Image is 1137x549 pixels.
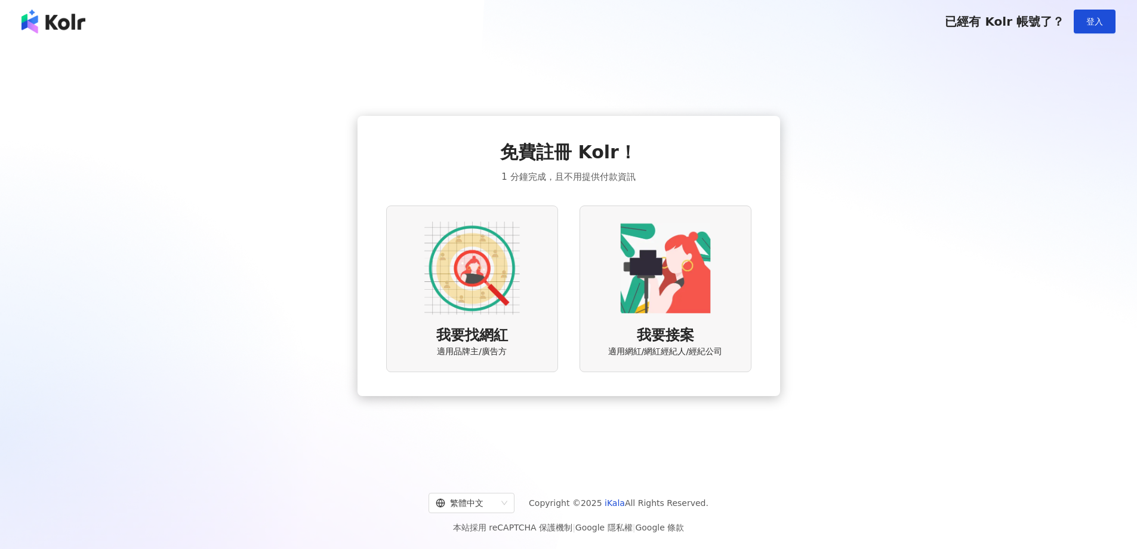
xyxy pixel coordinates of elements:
[575,523,633,532] a: Google 隱私權
[436,326,508,346] span: 我要找網紅
[637,326,694,346] span: 我要接案
[608,346,722,358] span: 適用網紅/網紅經紀人/經紀公司
[436,493,497,513] div: 繁體中文
[633,523,636,532] span: |
[501,170,635,184] span: 1 分鐘完成，且不用提供付款資訊
[605,498,625,508] a: iKala
[437,346,507,358] span: 適用品牌主/廣告方
[572,523,575,532] span: |
[21,10,85,33] img: logo
[618,220,713,316] img: KOL identity option
[635,523,684,532] a: Google 條款
[1086,17,1103,26] span: 登入
[424,220,520,316] img: AD identity option
[529,496,708,510] span: Copyright © 2025 All Rights Reserved.
[453,520,684,535] span: 本站採用 reCAPTCHA 保護機制
[500,140,637,165] span: 免費註冊 Kolr！
[945,14,1064,29] span: 已經有 Kolr 帳號了？
[1074,10,1116,33] button: 登入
